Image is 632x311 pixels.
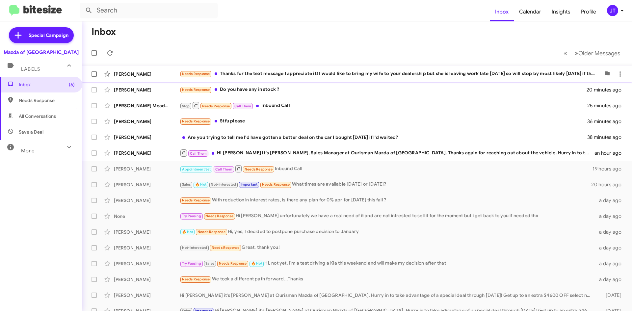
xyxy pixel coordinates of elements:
[114,276,180,283] div: [PERSON_NAME]
[595,292,627,298] div: [DATE]
[560,46,624,60] nav: Page navigation example
[595,276,627,283] div: a day ago
[180,117,587,125] div: Stfu please
[182,230,193,234] span: 🔥 Hot
[180,275,595,283] div: We took a different path forward...Thanks
[180,212,595,220] div: Hi [PERSON_NAME] unfortunately we have a real need of it and are not intrested to sell it for the...
[587,102,627,109] div: 25 minutes ago
[182,261,201,266] span: Try Pausing
[595,229,627,235] div: a day ago
[180,101,587,110] div: Inbound Call
[587,87,627,93] div: 20 minutes ago
[205,261,214,266] span: Sales
[182,167,211,171] span: Appointment Set
[182,277,210,281] span: Needs Response
[219,261,247,266] span: Needs Response
[114,71,180,77] div: [PERSON_NAME]
[595,213,627,220] div: a day ago
[564,49,567,57] span: «
[180,181,591,188] div: What times are available [DATE] or [DATE]?
[595,260,627,267] div: a day ago
[180,196,595,204] div: With reduction in interest rates, is there any plan for 0% apr for [DATE] this fall ?
[114,150,180,156] div: [PERSON_NAME]
[234,104,251,108] span: Call Them
[114,166,180,172] div: [PERSON_NAME]
[215,167,232,171] span: Call Them
[9,27,74,43] a: Special Campaign
[182,119,210,123] span: Needs Response
[19,81,75,88] span: Inbox
[114,292,180,298] div: [PERSON_NAME]
[182,246,207,250] span: Not-Interested
[202,104,230,108] span: Needs Response
[114,181,180,188] div: [PERSON_NAME]
[21,148,35,154] span: More
[197,230,225,234] span: Needs Response
[180,70,600,78] div: Thanks for the text message I appreciate it! I would like to bring my wife to your dealership but...
[182,72,210,76] span: Needs Response
[92,27,116,37] h1: Inbox
[594,150,627,156] div: an hour ago
[182,104,190,108] span: Stop
[251,261,262,266] span: 🔥 Hot
[114,134,180,141] div: [PERSON_NAME]
[190,151,207,156] span: Call Them
[592,166,627,172] div: 19 hours ago
[212,246,240,250] span: Needs Response
[595,245,627,251] div: a day ago
[571,46,624,60] button: Next
[490,2,514,21] a: Inbox
[241,182,258,187] span: Important
[591,181,627,188] div: 20 hours ago
[180,244,595,251] div: Great, thank you!
[114,102,180,109] div: [PERSON_NAME] Meadow [PERSON_NAME]
[211,182,236,187] span: Not-Interested
[180,292,595,298] div: Hi [PERSON_NAME] it's [PERSON_NAME] at Ourisman Mazda of [GEOGRAPHIC_DATA]. Hurry in to take adva...
[114,245,180,251] div: [PERSON_NAME]
[182,88,210,92] span: Needs Response
[114,229,180,235] div: [PERSON_NAME]
[514,2,546,21] a: Calendar
[576,2,601,21] a: Profile
[578,50,620,57] span: Older Messages
[182,214,201,218] span: Try Pausing
[114,87,180,93] div: [PERSON_NAME]
[575,49,578,57] span: »
[262,182,290,187] span: Needs Response
[205,214,233,218] span: Needs Response
[114,260,180,267] div: [PERSON_NAME]
[595,197,627,204] div: a day ago
[180,165,592,173] div: Inbound Call
[19,97,75,104] span: Needs Response
[19,129,43,135] span: Save a Deal
[114,213,180,220] div: None
[180,134,587,141] div: Are you trying to tell me I'd have gotten a better deal on the car I bought [DATE] if I'd waited?
[607,5,618,16] div: JT
[180,86,587,93] div: Do you have any in stock ?
[114,197,180,204] div: [PERSON_NAME]
[19,113,56,119] span: All Conversations
[560,46,571,60] button: Previous
[180,228,595,236] div: Hi, yes, I decided to postpone purchase decision to January
[182,182,191,187] span: Sales
[182,198,210,202] span: Needs Response
[69,81,75,88] span: (6)
[21,66,40,72] span: Labels
[180,149,594,157] div: Hi [PERSON_NAME] it's [PERSON_NAME], Sales Manager at Ourisman Mazda of [GEOGRAPHIC_DATA]. Thanks...
[80,3,218,18] input: Search
[114,118,180,125] div: [PERSON_NAME]
[546,2,576,21] a: Insights
[4,49,79,56] div: Mazda of [GEOGRAPHIC_DATA]
[587,118,627,125] div: 36 minutes ago
[180,260,595,267] div: Hi, not yet. I'm a test driving a Kia this weekend and will make my decision after that
[29,32,68,39] span: Special Campaign
[587,134,627,141] div: 38 minutes ago
[245,167,273,171] span: Needs Response
[601,5,625,16] button: JT
[195,182,206,187] span: 🔥 Hot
